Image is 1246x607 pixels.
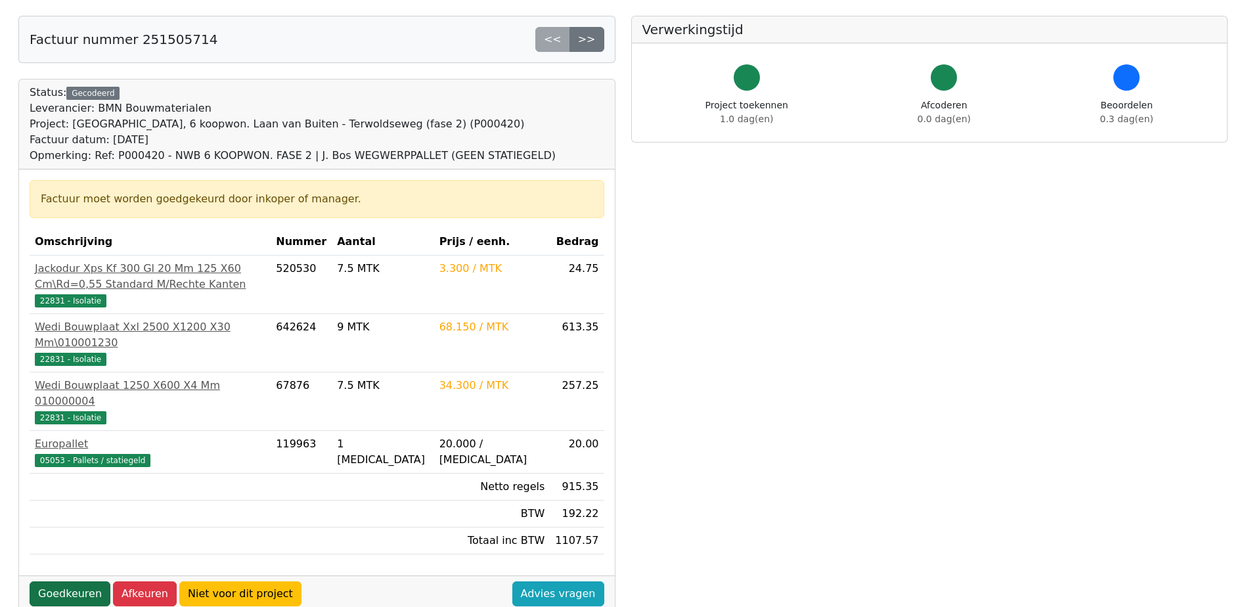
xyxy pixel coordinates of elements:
[439,261,545,277] div: 3.300 / MTK
[30,132,556,148] div: Factuur datum: [DATE]
[35,436,265,468] a: Europallet05053 - Pallets / statiegeld
[439,436,545,468] div: 20.000 / [MEDICAL_DATA]
[271,256,332,314] td: 520530
[337,319,428,335] div: 9 MTK
[550,474,604,501] td: 915.35
[30,101,556,116] div: Leverancier: BMN Bouwmaterialen
[434,229,550,256] th: Prijs / eenh.
[1100,114,1153,124] span: 0.3 dag(en)
[35,353,106,366] span: 22831 - Isolatie
[35,261,265,308] a: Jackodur Xps Kf 300 Gl 20 Mm 125 X60 Cm\Rd=0,55 Standard M/Rechte Kanten22831 - Isolatie
[434,501,550,528] td: BTW
[35,319,265,351] div: Wedi Bouwplaat Xxl 2500 X1200 X30 Mm\010001230
[41,191,593,207] div: Factuur moet worden goedgekeurd door inkoper of manager.
[550,431,604,474] td: 20.00
[30,148,556,164] div: Opmerking: Ref: P000420 - NWB 6 KOOPWON. FASE 2 | J. Bos WEGWERPPALLET (GEEN STATIEGELD)
[271,314,332,372] td: 642624
[35,378,265,425] a: Wedi Bouwplaat 1250 X600 X4 Mm 01000000422831 - Isolatie
[66,87,120,100] div: Gecodeerd
[550,229,604,256] th: Bedrag
[550,314,604,372] td: 613.35
[35,378,265,409] div: Wedi Bouwplaat 1250 X600 X4 Mm 010000004
[35,411,106,424] span: 22831 - Isolatie
[439,378,545,393] div: 34.300 / MTK
[434,528,550,554] td: Totaal inc BTW
[30,85,556,164] div: Status:
[705,99,788,126] div: Project toekennen
[35,436,265,452] div: Europallet
[30,581,110,606] a: Goedkeuren
[550,501,604,528] td: 192.22
[720,114,773,124] span: 1.0 dag(en)
[550,528,604,554] td: 1107.57
[271,229,332,256] th: Nummer
[642,22,1217,37] h5: Verwerkingstijd
[918,114,971,124] span: 0.0 dag(en)
[337,436,428,468] div: 1 [MEDICAL_DATA]
[332,229,434,256] th: Aantal
[271,372,332,431] td: 67876
[30,229,271,256] th: Omschrijving
[337,261,428,277] div: 7.5 MTK
[179,581,301,606] a: Niet voor dit project
[1100,99,1153,126] div: Beoordelen
[550,372,604,431] td: 257.25
[35,294,106,307] span: 22831 - Isolatie
[30,116,556,132] div: Project: [GEOGRAPHIC_DATA], 6 koopwon. Laan van Buiten - Terwoldseweg (fase 2) (P000420)
[113,581,177,606] a: Afkeuren
[434,474,550,501] td: Netto regels
[35,261,265,292] div: Jackodur Xps Kf 300 Gl 20 Mm 125 X60 Cm\Rd=0,55 Standard M/Rechte Kanten
[550,256,604,314] td: 24.75
[35,454,150,467] span: 05053 - Pallets / statiegeld
[271,431,332,474] td: 119963
[918,99,971,126] div: Afcoderen
[30,32,217,47] h5: Factuur nummer 251505714
[569,27,604,52] a: >>
[512,581,604,606] a: Advies vragen
[337,378,428,393] div: 7.5 MTK
[35,319,265,367] a: Wedi Bouwplaat Xxl 2500 X1200 X30 Mm\01000123022831 - Isolatie
[439,319,545,335] div: 68.150 / MTK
